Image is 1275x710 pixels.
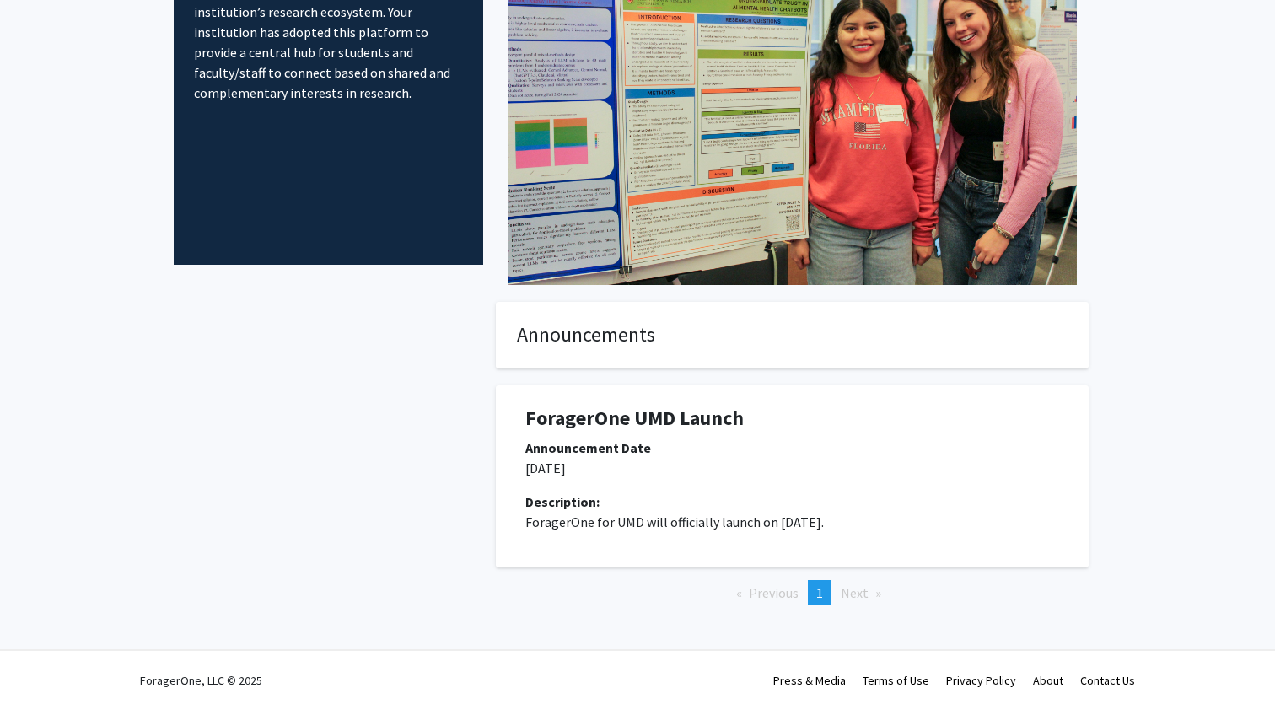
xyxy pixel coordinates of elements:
[496,580,1089,605] ul: Pagination
[525,406,1059,431] h1: ForagerOne UMD Launch
[749,584,799,601] span: Previous
[946,673,1016,688] a: Privacy Policy
[1080,673,1135,688] a: Contact Us
[525,512,1059,532] p: ForagerOne for UMD will officially launch on [DATE].
[525,438,1059,458] div: Announcement Date
[1033,673,1063,688] a: About
[525,458,1059,478] p: [DATE]
[863,673,929,688] a: Terms of Use
[140,651,262,710] div: ForagerOne, LLC © 2025
[517,323,1068,347] h4: Announcements
[773,673,846,688] a: Press & Media
[13,634,72,697] iframe: Chat
[841,584,869,601] span: Next
[525,492,1059,512] div: Description:
[816,584,823,601] span: 1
